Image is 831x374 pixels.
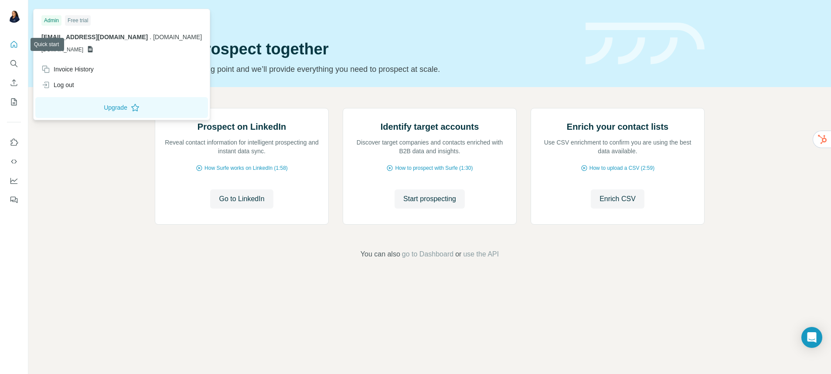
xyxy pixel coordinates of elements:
[7,173,21,189] button: Dashboard
[352,138,507,155] p: Discover target companies and contacts enriched with B2B data and insights.
[567,121,668,133] h2: Enrich your contact lists
[395,164,473,172] span: How to prospect with Surfe (1:30)
[455,249,461,259] span: or
[589,164,654,172] span: How to upload a CSV (2:59)
[801,327,822,348] div: Open Intercom Messenger
[219,194,264,204] span: Go to LinkedIn
[7,154,21,169] button: Use Surfe API
[7,9,21,23] img: Avatar
[7,94,21,110] button: My lists
[164,138,320,155] p: Reveal contact information for intelligent prospecting and instant data sync.
[198,121,286,133] h2: Prospect on LinkedIn
[35,97,208,118] button: Upgrade
[586,23,705,65] img: banner
[7,37,21,52] button: Quick start
[463,249,499,259] button: use the API
[65,15,91,26] div: Free trial
[204,164,288,172] span: How Surfe works on LinkedIn (1:58)
[210,189,273,209] button: Go to LinkedIn
[540,138,695,155] p: Use CSV enrichment to confirm you are using the best data available.
[41,65,94,74] div: Invoice History
[150,34,151,40] span: .
[7,135,21,150] button: Use Surfe on LinkedIn
[153,34,202,40] span: [DOMAIN_NAME]
[599,194,636,204] span: Enrich CSV
[41,34,148,40] span: [EMAIL_ADDRESS][DOMAIN_NAME]
[402,249,453,259] button: go to Dashboard
[591,189,644,209] button: Enrich CSV
[381,121,479,133] h2: Identify target accounts
[41,15,61,26] div: Admin
[41,81,74,89] div: Log out
[395,189,465,209] button: Start prospecting
[7,56,21,71] button: Search
[155,40,575,58] h1: Let’s prospect together
[155,63,575,75] p: Pick your starting point and we’ll provide everything you need to prospect at scale.
[7,75,21,91] button: Enrich CSV
[41,46,83,54] span: [DOMAIN_NAME]
[403,194,456,204] span: Start prospecting
[7,192,21,208] button: Feedback
[155,16,575,25] div: Quick start
[361,249,400,259] span: You can also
